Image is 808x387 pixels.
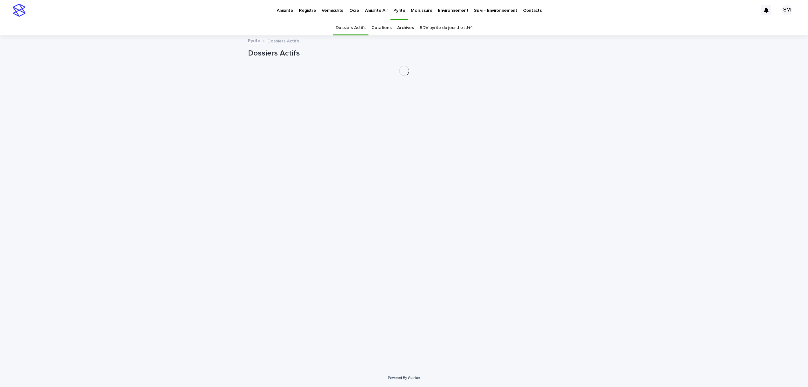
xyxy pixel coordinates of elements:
a: Archives [397,20,414,35]
a: Cotations [371,20,391,35]
a: Powered By Stacker [388,376,420,380]
h1: Dossiers Actifs [248,49,560,58]
img: stacker-logo-s-only.png [13,4,25,17]
a: RDV pyrite du jour J et J+1 [420,20,473,35]
div: SM [782,5,792,15]
p: Dossiers Actifs [267,37,299,44]
a: Dossiers Actifs [336,20,366,35]
a: Pyrite [248,37,260,44]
